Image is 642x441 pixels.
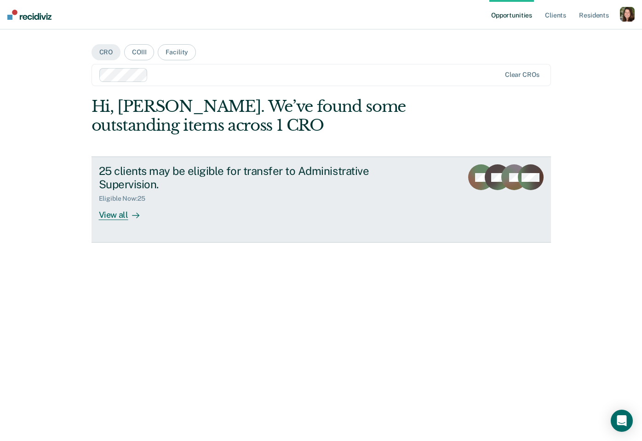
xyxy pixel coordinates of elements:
div: Open Intercom Messenger [611,410,633,432]
div: Hi, [PERSON_NAME]. We’ve found some outstanding items across 1 CRO [92,97,459,135]
div: Clear CROs [505,71,539,79]
div: View all [99,203,150,220]
div: Eligible Now : 25 [99,195,153,203]
img: Recidiviz [7,10,52,20]
button: CRO [92,44,121,60]
button: COIII [124,44,154,60]
div: 25 clients may be eligible for transfer to Administrative Supervision. [99,164,422,191]
a: 25 clients may be eligible for transfer to Administrative Supervision.Eligible Now:25View all [92,157,551,243]
button: Facility [158,44,196,60]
